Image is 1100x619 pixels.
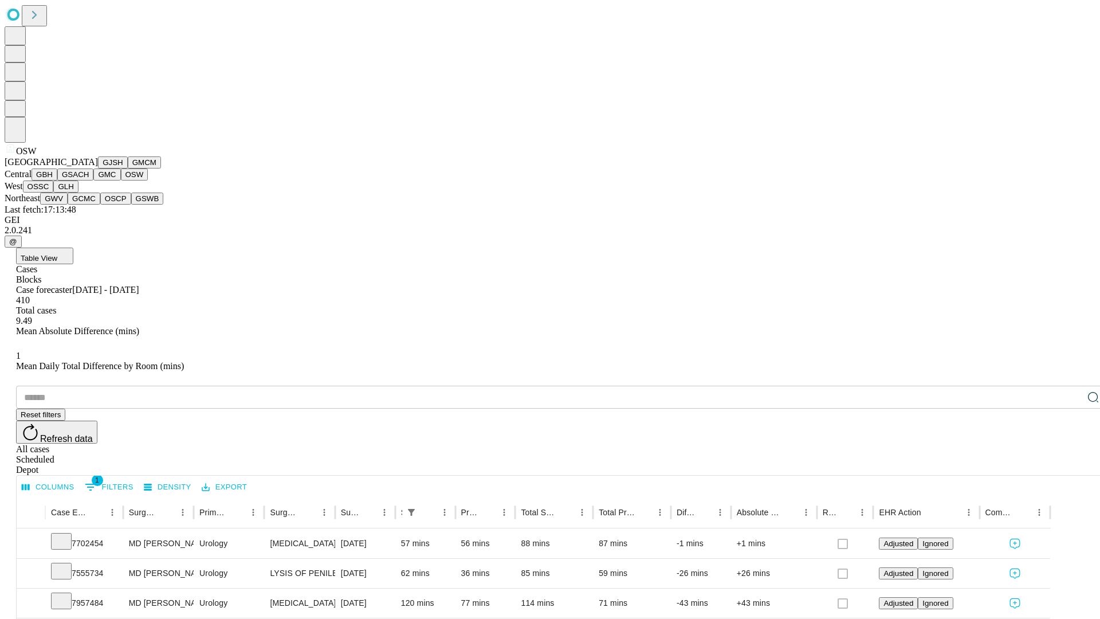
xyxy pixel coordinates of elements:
[72,285,139,295] span: [DATE] - [DATE]
[5,169,32,179] span: Central
[16,326,139,336] span: Mean Absolute Difference (mins)
[782,504,798,520] button: Sort
[461,589,510,618] div: 77 mins
[104,504,120,520] button: Menu
[141,479,194,496] button: Density
[883,599,913,608] span: Adjusted
[521,529,587,558] div: 88 mins
[175,504,191,520] button: Menu
[918,538,953,550] button: Ignored
[737,589,811,618] div: +43 mins
[1031,504,1047,520] button: Menu
[401,559,450,588] div: 62 mins
[22,564,40,584] button: Expand
[521,589,587,618] div: 114 mins
[16,351,21,361] span: 1
[129,559,188,588] div: MD [PERSON_NAME] Md
[696,504,712,520] button: Sort
[129,508,158,517] div: Surgeon Name
[16,361,184,371] span: Mean Daily Total Difference by Room (mins)
[883,539,913,548] span: Adjusted
[341,529,390,558] div: [DATE]
[270,589,329,618] div: [MEDICAL_DATA] INGUINAL OR SCROTAL APPROACH
[574,504,590,520] button: Menu
[16,248,73,264] button: Table View
[5,205,76,214] span: Last fetch: 17:13:48
[16,285,72,295] span: Case forecaster
[918,597,953,609] button: Ignored
[461,508,480,517] div: Predicted In Room Duration
[401,589,450,618] div: 120 mins
[599,508,635,517] div: Total Predicted Duration
[68,193,100,205] button: GCMC
[922,539,948,548] span: Ignored
[270,559,329,588] div: LYSIS OF PENILE POST [MEDICAL_DATA] [MEDICAL_DATA]
[121,169,148,181] button: OSW
[16,146,37,156] span: OSW
[461,529,510,558] div: 56 mins
[403,504,419,520] div: 1 active filter
[21,254,57,263] span: Table View
[199,589,258,618] div: Urology
[879,567,918,579] button: Adjusted
[270,508,298,517] div: Surgery Name
[341,559,390,588] div: [DATE]
[677,559,725,588] div: -26 mins
[316,504,332,520] button: Menu
[51,589,117,618] div: 7957484
[985,508,1014,517] div: Comments
[5,193,40,203] span: Northeast
[737,559,811,588] div: +26 mins
[159,504,175,520] button: Sort
[712,504,728,520] button: Menu
[677,529,725,558] div: -1 mins
[199,479,250,496] button: Export
[401,529,450,558] div: 57 mins
[496,504,512,520] button: Menu
[403,504,419,520] button: Show filters
[40,434,93,444] span: Refresh data
[129,589,188,618] div: MD [PERSON_NAME] Md
[199,559,258,588] div: Urology
[23,181,54,193] button: OSSC
[401,508,402,517] div: Scheduled In Room Duration
[798,504,814,520] button: Menu
[838,504,854,520] button: Sort
[5,236,22,248] button: @
[652,504,668,520] button: Menu
[300,504,316,520] button: Sort
[961,504,977,520] button: Menu
[16,409,65,421] button: Reset filters
[51,559,117,588] div: 7555734
[199,508,228,517] div: Primary Service
[82,478,136,496] button: Show filters
[53,181,78,193] button: GLH
[22,534,40,554] button: Expand
[16,421,97,444] button: Refresh data
[737,508,781,517] div: Absolute Difference
[5,225,1095,236] div: 2.0.241
[98,156,128,169] button: GJSH
[57,169,93,181] button: GSACH
[32,169,57,181] button: GBH
[879,538,918,550] button: Adjusted
[376,504,392,520] button: Menu
[21,410,61,419] span: Reset filters
[9,237,17,246] span: @
[1015,504,1031,520] button: Sort
[93,169,120,181] button: GMC
[51,508,87,517] div: Case Epic Id
[599,589,665,618] div: 71 mins
[19,479,77,496] button: Select columns
[88,504,104,520] button: Sort
[16,316,32,326] span: 9.49
[854,504,870,520] button: Menu
[922,569,948,578] span: Ignored
[360,504,376,520] button: Sort
[245,504,261,520] button: Menu
[270,529,329,558] div: [MEDICAL_DATA] SURGICAL
[16,295,30,305] span: 410
[22,594,40,614] button: Expand
[879,508,921,517] div: EHR Action
[922,599,948,608] span: Ignored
